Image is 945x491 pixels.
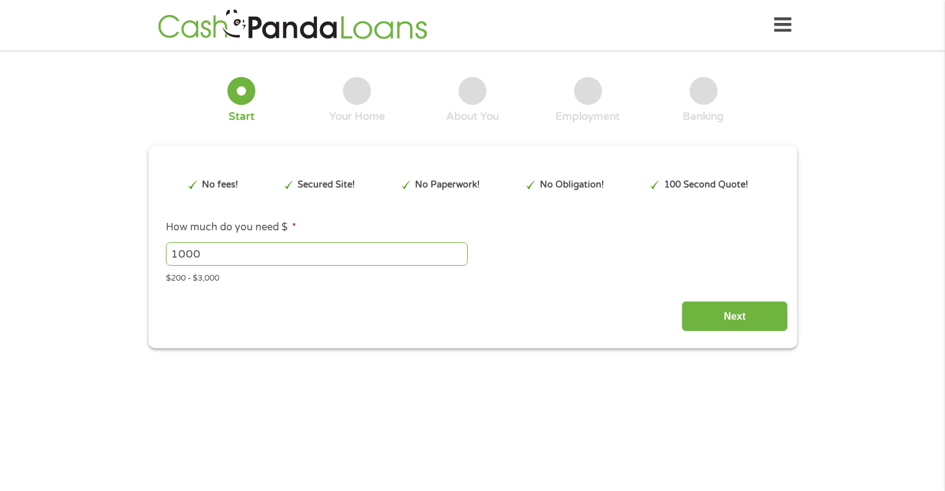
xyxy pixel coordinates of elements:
[166,268,778,285] div: $200 - $3,000
[540,178,604,192] p: No Obligation!
[415,178,480,192] p: No Paperwork!
[446,110,499,124] div: About You
[664,178,748,192] p: 100 Second Quote!
[329,110,385,124] div: Your Home
[555,110,620,124] div: Employment
[202,178,238,192] p: No fees!
[683,110,724,124] div: Banking
[298,178,355,192] p: Secured Site!
[154,7,431,43] img: GetLoanNow Logo
[166,221,296,234] label: How much do you need $
[682,301,788,331] input: Next
[229,110,255,124] div: Start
